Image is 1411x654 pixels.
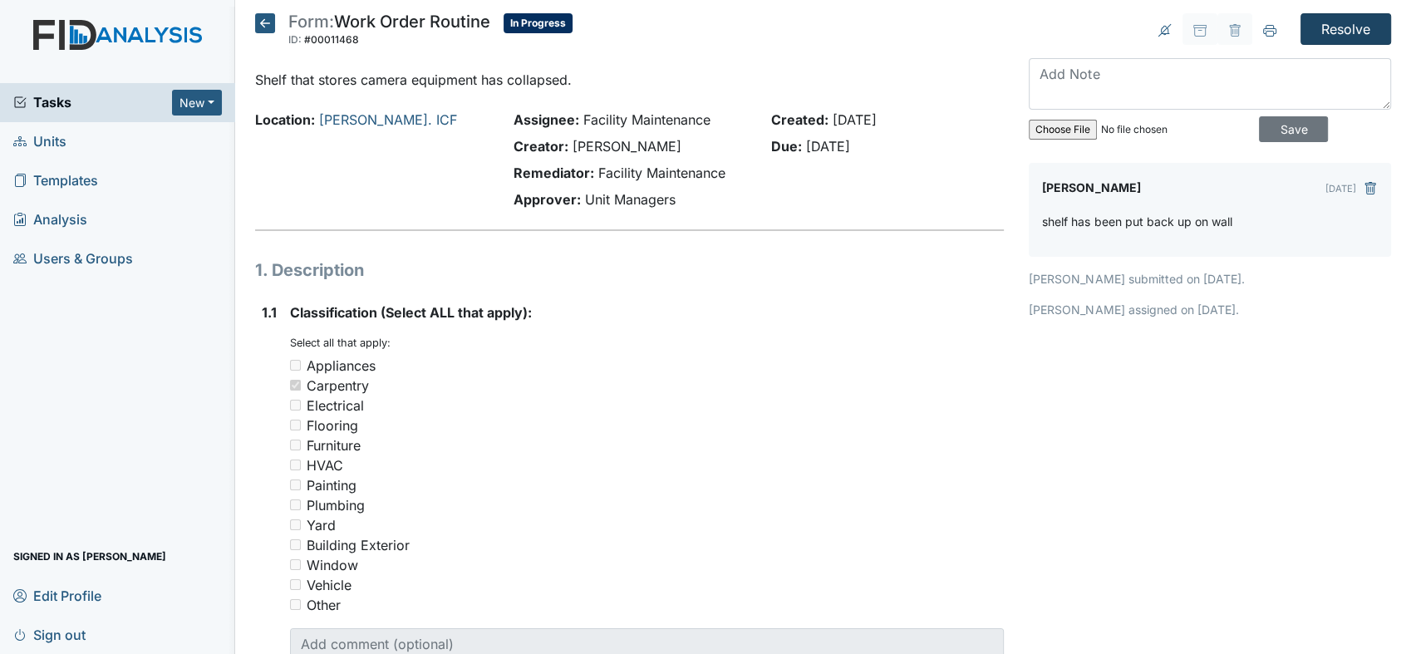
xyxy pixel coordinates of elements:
span: Form: [288,12,334,32]
strong: Due: [771,138,802,155]
span: Sign out [13,622,86,647]
div: Building Exterior [307,535,410,555]
span: In Progress [504,13,573,33]
div: Work Order Routine [288,13,490,50]
span: ID: [288,33,302,46]
div: Painting [307,475,356,495]
span: Analysis [13,207,87,233]
small: Select all that apply: [290,337,391,349]
p: [PERSON_NAME] submitted on [DATE]. [1029,270,1391,288]
span: Facility Maintenance [597,165,725,181]
span: Signed in as [PERSON_NAME] [13,543,166,569]
span: [PERSON_NAME] [572,138,681,155]
input: Resolve [1300,13,1391,45]
div: Other [307,595,341,615]
strong: Assignee: [513,111,578,128]
div: Plumbing [307,495,365,515]
input: Electrical [290,400,301,411]
input: Carpentry [290,380,301,391]
span: Classification (Select ALL that apply): [290,304,532,321]
div: Yard [307,515,336,535]
input: Other [290,599,301,610]
input: Painting [290,479,301,490]
p: Shelf that stores camera equipment has collapsed. [255,70,1004,90]
strong: Location: [255,111,315,128]
input: Flooring [290,420,301,430]
div: Appliances [307,356,376,376]
input: Save [1259,116,1328,142]
div: Electrical [307,396,364,416]
input: Building Exterior [290,539,301,550]
input: Plumbing [290,499,301,510]
div: Flooring [307,416,358,435]
span: Units [13,129,66,155]
input: Vehicle [290,579,301,590]
span: Templates [13,168,98,194]
a: Tasks [13,92,172,112]
strong: Remediator: [513,165,593,181]
span: Users & Groups [13,246,133,272]
div: Vehicle [307,575,352,595]
strong: Creator: [513,138,568,155]
div: Furniture [307,435,361,455]
strong: Approver: [513,191,580,208]
input: Appliances [290,360,301,371]
div: Carpentry [307,376,369,396]
span: [DATE] [806,138,850,155]
input: Window [290,559,301,570]
span: Unit Managers [584,191,675,208]
span: [DATE] [833,111,877,128]
div: HVAC [307,455,343,475]
input: HVAC [290,460,301,470]
span: Edit Profile [13,583,101,608]
div: Window [307,555,358,575]
input: Yard [290,519,301,530]
strong: Created: [771,111,828,128]
a: [PERSON_NAME]. ICF [319,111,457,128]
span: #00011468 [304,33,359,46]
h1: 1. Description [255,258,1004,283]
span: Facility Maintenance [583,111,710,128]
p: [PERSON_NAME] assigned on [DATE]. [1029,301,1391,318]
small: [DATE] [1325,183,1356,194]
p: shelf has been put back up on wall [1042,213,1232,230]
input: Furniture [290,440,301,450]
button: New [172,90,222,116]
label: 1.1 [262,302,277,322]
label: [PERSON_NAME] [1042,176,1140,199]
